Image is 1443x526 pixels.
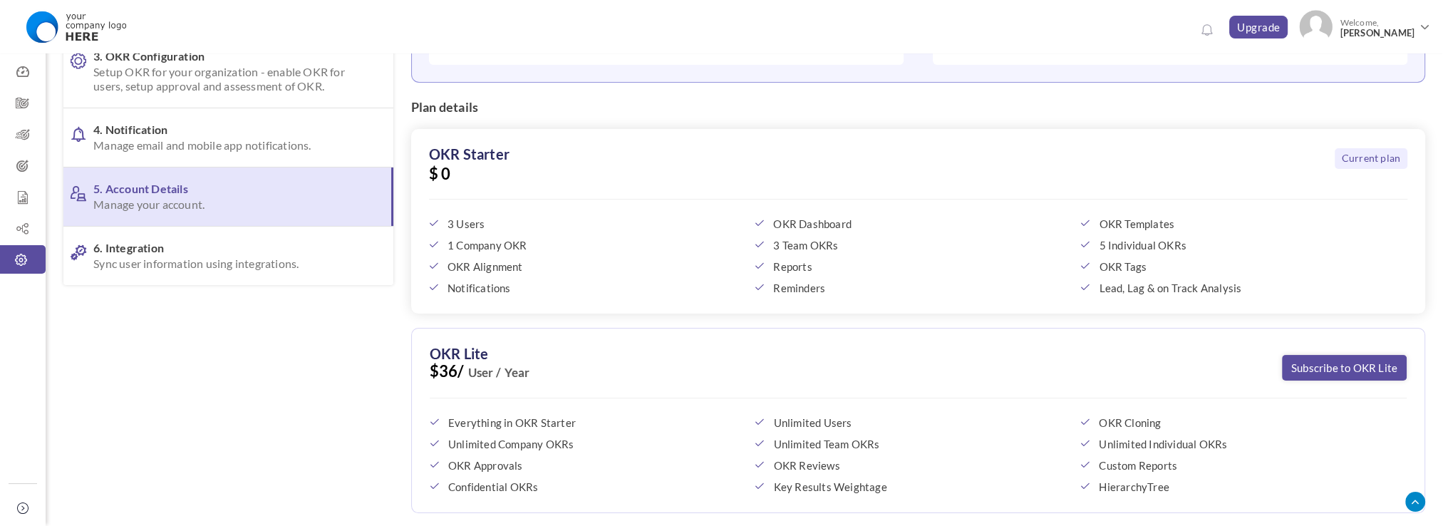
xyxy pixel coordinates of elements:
span: 5 Individual OKRs [1100,239,1380,252]
span: Confidential OKRs [448,480,728,493]
span: $ 0 [429,167,1407,200]
span: Reminders [773,282,1053,294]
span: Unlimited Team OKRs [774,438,1054,450]
span: Custom Reports [1099,459,1379,472]
span: 3 Users [448,217,728,230]
h4: Plan details [411,100,1425,115]
span: Everything in OKR Starter [448,416,728,429]
span: 5. Account Details [93,182,353,212]
span: OKR Alignment [448,260,728,273]
span: $36/ [430,364,1407,398]
img: Logo [16,9,135,45]
a: Upgrade [1229,16,1288,38]
span: HierarchyTree [1099,480,1379,493]
span: Notifications [448,282,728,294]
span: OKR Dashboard [773,217,1053,230]
span: Manage your account. [93,197,353,212]
img: Photo [1299,10,1333,43]
span: OKR Cloning [1099,416,1379,429]
span: Unlimited Company OKRs [448,438,728,450]
span: Setup OKR for your organization - enable OKR for users, setup approval and assessment of OKR. [93,65,355,93]
label: OKR Lite [430,346,489,361]
span: 1 Company OKR [448,239,728,252]
a: Photo Welcome,[PERSON_NAME] [1293,4,1436,46]
b: Year [501,366,530,380]
a: Notifications [1196,19,1219,41]
label: OKR Starter [429,147,510,161]
span: Reports [773,260,1053,273]
a: Subscribe to OKR Lite [1282,355,1407,381]
span: Lead, Lag & on Track Analysis [1100,282,1380,294]
b: User / [465,366,501,380]
span: Key Results Weightage [774,480,1054,493]
span: 6. Integration [93,241,355,271]
span: OKR Tags [1100,260,1380,273]
span: Unlimited Individual OKRs [1099,438,1379,450]
span: Sync user information using integrations. [93,257,355,271]
span: Manage email and mobile app notifications. [93,138,355,153]
span: OKR Approvals [448,459,728,472]
span: 4. Notification [93,123,355,153]
span: Welcome, [1333,10,1418,46]
span: [PERSON_NAME] [1340,28,1414,38]
span: OKR Templates [1100,217,1380,230]
span: Unlimited Users [774,416,1054,429]
span: 3. OKR Configuration [93,49,355,93]
span: 3 Team OKRs [773,239,1053,252]
span: OKR Reviews [774,459,1054,472]
a: 6. IntegrationSync user information using integrations. [63,227,393,285]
